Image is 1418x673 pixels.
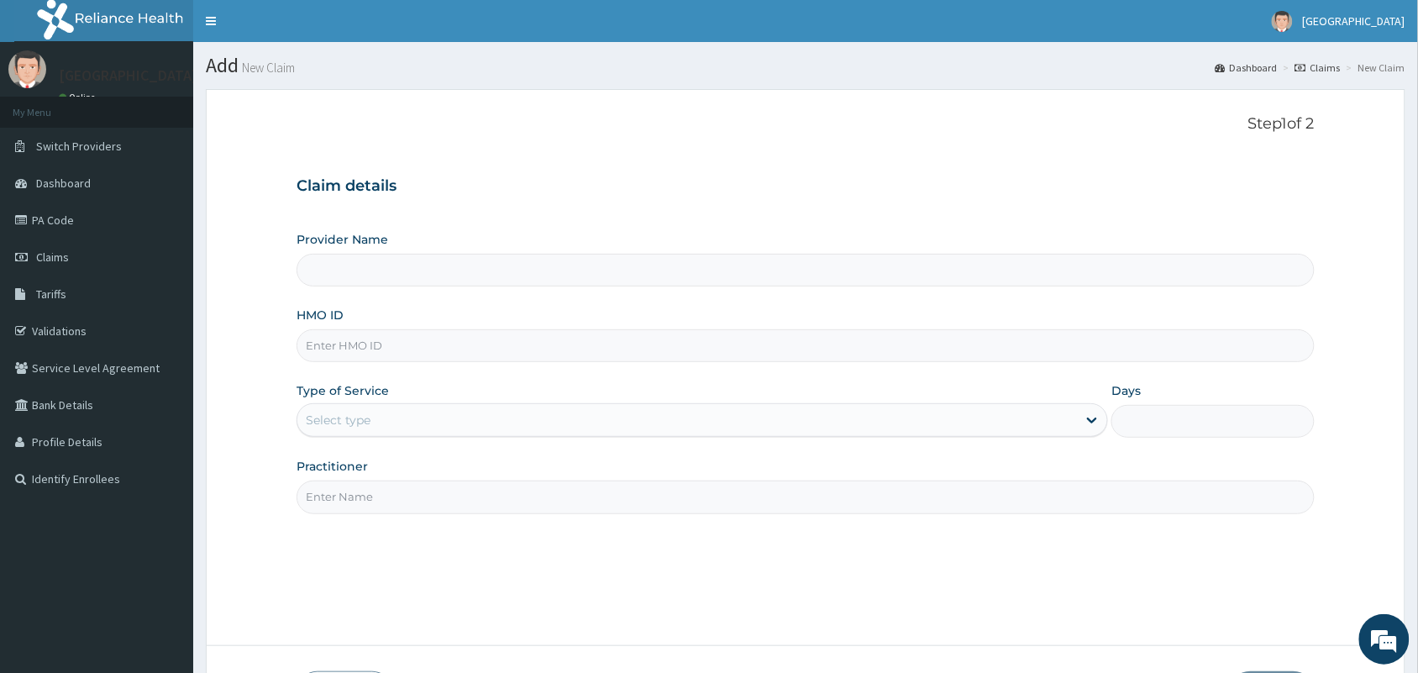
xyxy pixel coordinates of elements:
[297,307,344,323] label: HMO ID
[297,329,1315,362] input: Enter HMO ID
[306,412,370,429] div: Select type
[1295,60,1341,75] a: Claims
[59,68,197,83] p: [GEOGRAPHIC_DATA]
[1303,13,1405,29] span: [GEOGRAPHIC_DATA]
[297,115,1315,134] p: Step 1 of 2
[1111,382,1141,399] label: Days
[239,61,295,74] small: New Claim
[297,177,1315,196] h3: Claim details
[297,382,389,399] label: Type of Service
[1272,11,1293,32] img: User Image
[297,481,1315,513] input: Enter Name
[206,55,1405,76] h1: Add
[8,50,46,88] img: User Image
[1342,60,1405,75] li: New Claim
[36,176,91,191] span: Dashboard
[1216,60,1278,75] a: Dashboard
[36,139,122,154] span: Switch Providers
[297,231,388,248] label: Provider Name
[36,287,66,302] span: Tariffs
[297,458,368,475] label: Practitioner
[59,92,99,103] a: Online
[36,250,69,265] span: Claims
